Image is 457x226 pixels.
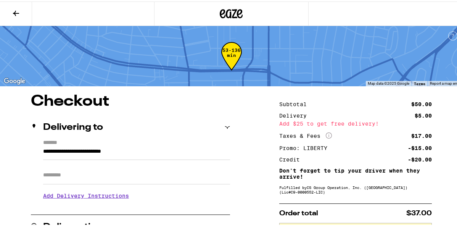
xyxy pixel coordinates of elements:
[2,75,27,85] img: Google
[279,208,318,215] span: Order total
[279,166,432,178] p: Don't forget to tip your driver when they arrive!
[279,144,333,149] div: Promo: LIBERTY
[279,119,432,125] div: Add $25 to get free delivery!
[408,155,432,161] div: -$20.00
[279,131,332,138] div: Taxes & Fees
[279,100,312,105] div: Subtotal
[414,80,425,84] a: Terms
[415,111,432,117] div: $5.00
[279,184,432,193] div: Fulfilled by CS Group Operation, Inc. ([GEOGRAPHIC_DATA]) (Lic# C9-0000552-LIC )
[279,155,305,161] div: Credit
[31,92,230,108] h1: Checkout
[221,46,242,75] div: 53-136 min
[43,121,103,131] h2: Delivering to
[8,5,59,11] span: Hi. Need any help?
[2,75,27,85] a: Open this area in Google Maps (opens a new window)
[368,80,409,84] span: Map data ©2025 Google
[408,144,432,149] div: -$15.00
[411,132,432,137] div: $17.00
[279,111,312,117] div: Delivery
[43,203,230,209] p: We'll contact you at [PHONE_NUMBER] when we arrive
[43,186,230,203] h3: Add Delivery Instructions
[411,100,432,105] div: $50.00
[406,208,432,215] span: $37.00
